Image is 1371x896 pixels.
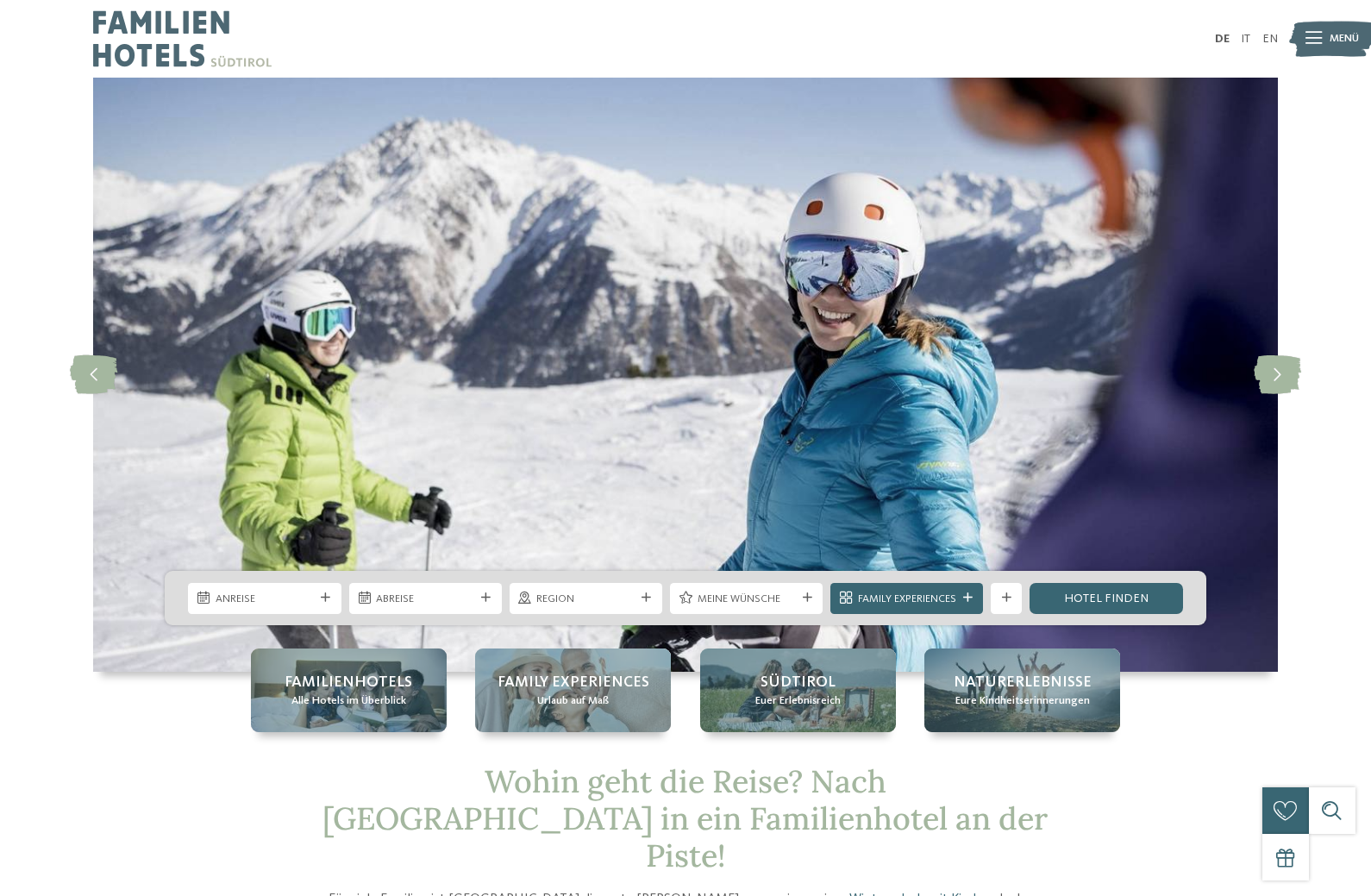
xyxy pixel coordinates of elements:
[1215,33,1230,45] a: DE
[537,693,609,709] span: Urlaub auf Maß
[954,672,1092,693] span: Naturerlebnisse
[322,761,1048,875] span: Wohin geht die Reise? Nach [GEOGRAPHIC_DATA] in ein Familienhotel an der Piste!
[924,649,1120,731] a: Familienhotel an der Piste = Spaß ohne Ende Naturerlebnisse Eure Kindheitserinnerungen
[216,592,314,607] span: Anreise
[761,672,836,693] span: Südtirol
[536,592,635,607] span: Region
[755,693,841,709] span: Euer Erlebnisreich
[698,592,796,607] span: Meine Wünsche
[498,672,649,693] span: Family Experiences
[475,649,671,731] a: Familienhotel an der Piste = Spaß ohne Ende Family Experiences Urlaub auf Maß
[251,649,447,731] a: Familienhotel an der Piste = Spaß ohne Ende Familienhotels Alle Hotels im Überblick
[93,78,1278,672] img: Familienhotel an der Piste = Spaß ohne Ende
[376,592,474,607] span: Abreise
[1030,583,1182,614] a: Hotel finden
[700,649,896,731] a: Familienhotel an der Piste = Spaß ohne Ende Südtirol Euer Erlebnisreich
[955,693,1090,709] span: Eure Kindheitserinnerungen
[1330,31,1359,47] span: Menü
[285,672,412,693] span: Familienhotels
[1262,33,1278,45] a: EN
[291,693,406,709] span: Alle Hotels im Überblick
[1241,33,1250,45] a: IT
[858,592,956,607] span: Family Experiences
